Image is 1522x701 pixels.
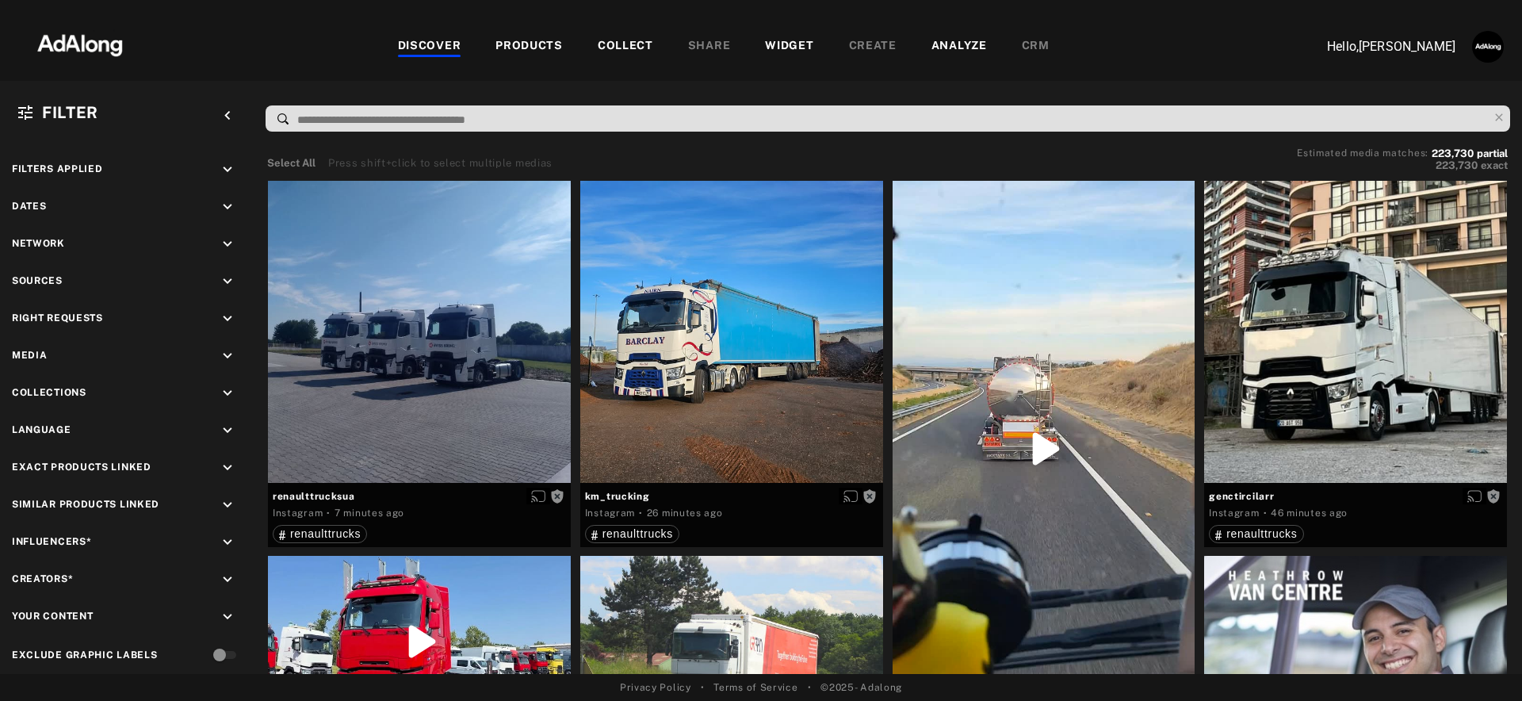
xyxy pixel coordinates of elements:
[12,573,73,584] span: Creators*
[219,534,236,551] i: keyboard_arrow_down
[1271,508,1348,519] time: 2025-09-05T06:22:21.000Z
[219,347,236,365] i: keyboard_arrow_down
[1264,507,1268,519] span: ·
[328,155,553,171] div: Press shift+click to select multiple medias
[1432,150,1508,158] button: 223,730partial
[1209,506,1259,520] div: Instagram
[267,155,315,171] button: Select All
[598,37,653,56] div: COLLECT
[688,37,731,56] div: SHARE
[273,506,323,520] div: Instagram
[12,462,151,473] span: Exact Products Linked
[398,37,461,56] div: DISCOVER
[931,37,987,56] div: ANALYZE
[495,37,563,56] div: PRODUCTS
[701,680,705,695] span: •
[12,611,93,622] span: Your Content
[1436,159,1478,171] span: 223,730
[602,527,673,540] span: renaulttrucks
[335,508,404,519] time: 2025-09-05T07:01:35.000Z
[273,489,566,504] span: renaulttrucksua
[647,508,723,519] time: 2025-09-05T06:43:02.000Z
[591,528,673,539] div: renaulttrucks
[820,680,902,695] span: © 2025 - Adalong
[12,536,91,547] span: Influencers*
[585,489,878,504] span: km_trucking
[219,107,236,124] i: keyboard_arrow_left
[12,275,63,286] span: Sources
[219,459,236,477] i: keyboard_arrow_down
[219,385,236,402] i: keyboard_arrow_down
[219,236,236,253] i: keyboard_arrow_down
[290,527,361,540] span: renaulttrucks
[765,37,813,56] div: WIDGET
[219,198,236,216] i: keyboard_arrow_down
[12,424,71,435] span: Language
[1432,147,1474,159] span: 223,730
[42,103,98,122] span: Filter
[12,387,86,398] span: Collections
[1463,488,1486,504] button: Enable diffusion on this media
[219,161,236,178] i: keyboard_arrow_down
[585,506,635,520] div: Instagram
[1297,37,1455,56] p: Hello, [PERSON_NAME]
[839,488,862,504] button: Enable diffusion on this media
[1468,27,1508,67] button: Account settings
[639,507,643,519] span: ·
[219,608,236,626] i: keyboard_arrow_down
[1297,158,1508,174] button: 223,730exact
[550,490,564,501] span: Rights not requested
[1297,147,1428,159] span: Estimated media matches:
[12,238,65,249] span: Network
[12,499,159,510] span: Similar Products Linked
[808,680,812,695] span: •
[219,496,236,514] i: keyboard_arrow_down
[12,648,157,662] div: Exclude Graphic Labels
[10,20,150,67] img: 63233d7d88ed69de3c212112c67096b6.png
[219,273,236,290] i: keyboard_arrow_down
[327,507,331,519] span: ·
[1486,490,1501,501] span: Rights not requested
[12,163,103,174] span: Filters applied
[1472,31,1504,63] img: AATXAJzUJh5t706S9lc_3n6z7NVUglPkrjZIexBIJ3ug=s96-c
[1215,528,1297,539] div: renaulttrucks
[219,310,236,328] i: keyboard_arrow_down
[862,490,877,501] span: Rights not requested
[620,680,691,695] a: Privacy Policy
[849,37,897,56] div: CREATE
[219,571,236,588] i: keyboard_arrow_down
[12,201,47,212] span: Dates
[1022,37,1050,56] div: CRM
[219,422,236,439] i: keyboard_arrow_down
[279,528,361,539] div: renaulttrucks
[12,312,103,324] span: Right Requests
[713,680,797,695] a: Terms of Service
[1209,489,1502,504] span: genctircilarr
[526,488,550,504] button: Enable diffusion on this media
[12,350,48,361] span: Media
[1226,527,1297,540] span: renaulttrucks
